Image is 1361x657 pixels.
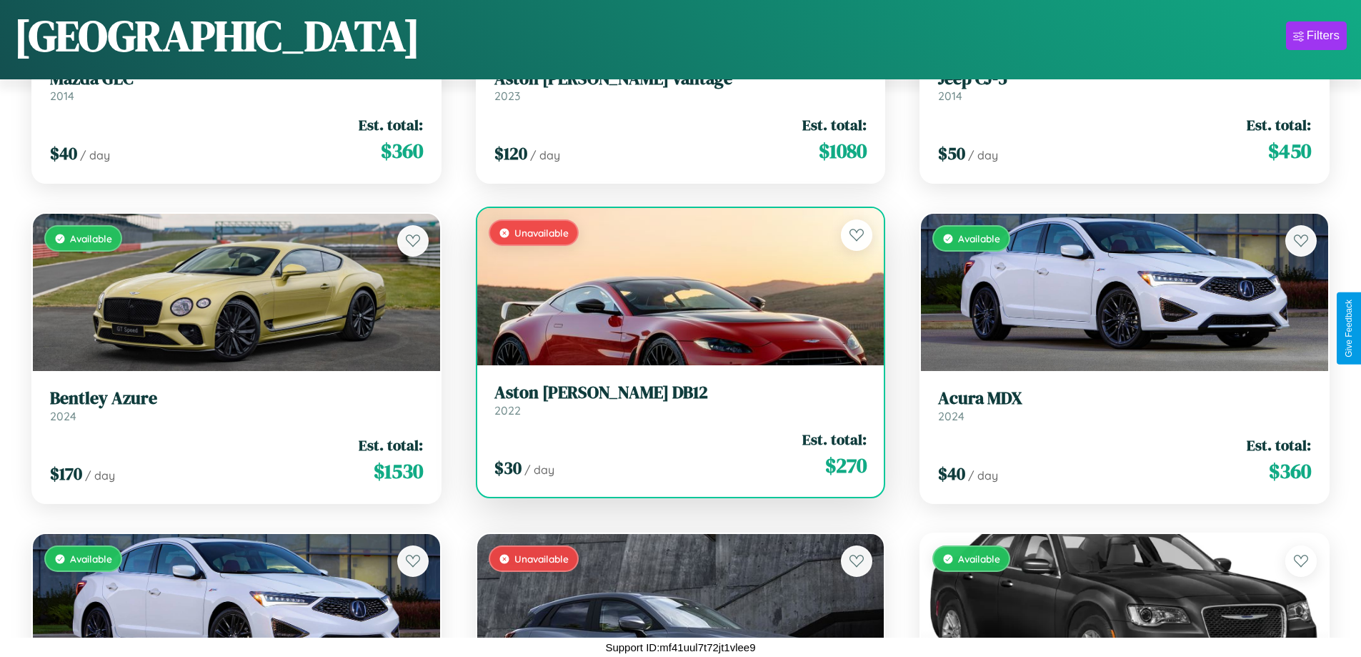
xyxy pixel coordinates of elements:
span: / day [968,148,998,162]
span: / day [968,468,998,483]
h3: Aston [PERSON_NAME] Vantage [494,69,867,89]
span: Available [958,553,1000,565]
span: $ 450 [1268,137,1311,165]
span: $ 120 [494,142,527,165]
span: 2014 [50,89,74,103]
span: 2022 [494,403,521,418]
h3: Acura MDX [938,388,1311,409]
h1: [GEOGRAPHIC_DATA] [14,6,420,65]
div: Filters [1307,29,1340,43]
span: 2023 [494,89,520,103]
button: Filters [1286,21,1347,50]
span: Est. total: [1247,114,1311,135]
span: $ 1080 [819,137,867,165]
span: $ 40 [50,142,77,165]
span: Est. total: [1247,435,1311,455]
a: Jeep CJ-52014 [938,69,1311,104]
span: / day [80,148,110,162]
h3: Bentley Azure [50,388,423,409]
span: 2024 [938,409,964,423]
span: Est. total: [802,429,867,450]
a: Acura MDX2024 [938,388,1311,423]
span: Unavailable [514,227,569,239]
span: $ 40 [938,462,965,485]
span: $ 360 [1269,457,1311,485]
span: $ 270 [825,451,867,480]
div: Give Feedback [1344,300,1354,357]
span: Available [958,232,1000,244]
h3: Aston [PERSON_NAME] DB12 [494,382,867,403]
span: Est. total: [802,114,867,135]
span: $ 1530 [374,457,423,485]
span: / day [524,463,554,477]
span: 2014 [938,89,962,103]
a: Aston [PERSON_NAME] DB122022 [494,382,867,418]
p: Support ID: mf41uul7t72jt1vlee9 [605,638,755,657]
span: $ 50 [938,142,965,165]
span: $ 170 [50,462,82,485]
a: Mazda GLC2014 [50,69,423,104]
span: 2024 [50,409,76,423]
span: Est. total: [359,114,423,135]
span: $ 360 [381,137,423,165]
a: Bentley Azure2024 [50,388,423,423]
span: / day [85,468,115,483]
span: $ 30 [494,456,522,480]
span: Unavailable [514,553,569,565]
span: Est. total: [359,435,423,455]
span: Available [70,232,112,244]
span: / day [530,148,560,162]
a: Aston [PERSON_NAME] Vantage2023 [494,69,867,104]
span: Available [70,553,112,565]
